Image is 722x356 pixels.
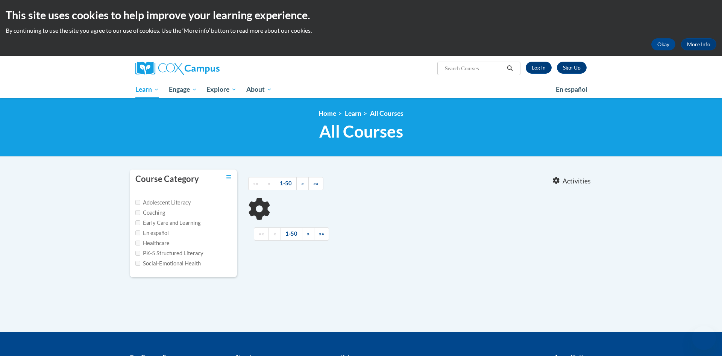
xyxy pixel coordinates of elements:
[135,229,169,237] label: En español
[692,326,716,350] iframe: Button to launch messaging window
[253,180,258,186] span: ««
[319,230,324,237] span: »»
[164,81,202,98] a: Engage
[301,180,304,186] span: »
[268,180,270,186] span: «
[313,180,319,186] span: »»
[273,230,276,237] span: «
[444,64,504,73] input: Search Courses
[135,230,140,235] input: Checkbox for Options
[345,109,361,117] a: Learn
[254,227,269,241] a: Begining
[296,177,309,190] a: Next
[135,210,140,215] input: Checkbox for Options
[248,177,263,190] a: Begining
[135,219,200,227] label: Early Care and Learning
[202,81,241,98] a: Explore
[556,85,587,93] span: En español
[319,109,336,117] a: Home
[308,177,323,190] a: End
[124,81,598,98] div: Main menu
[651,38,675,50] button: Okay
[135,62,278,75] a: Cox Campus
[6,8,716,23] h2: This site uses cookies to help improve your learning experience.
[307,230,309,237] span: »
[275,177,297,190] a: 1-50
[135,62,220,75] img: Cox Campus
[135,220,140,225] input: Checkbox for Options
[135,239,170,247] label: Healthcare
[246,85,272,94] span: About
[169,85,197,94] span: Engage
[551,82,592,97] a: En español
[226,173,231,182] a: Toggle collapse
[319,121,403,141] span: All Courses
[135,261,140,266] input: Checkbox for Options
[268,227,281,241] a: Previous
[563,177,591,185] span: Activities
[504,64,516,73] button: Search
[130,81,164,98] a: Learn
[526,62,552,74] a: Log In
[6,26,716,35] p: By continuing to use the site you agree to our use of cookies. Use the ‘More info’ button to read...
[135,173,199,185] h3: Course Category
[302,227,314,241] a: Next
[135,209,165,217] label: Coaching
[135,251,140,256] input: Checkbox for Options
[681,38,716,50] a: More Info
[206,85,237,94] span: Explore
[259,230,264,237] span: ««
[135,259,201,268] label: Social-Emotional Health
[370,109,403,117] a: All Courses
[135,198,191,207] label: Adolescent Literacy
[135,200,140,205] input: Checkbox for Options
[135,241,140,245] input: Checkbox for Options
[241,81,277,98] a: About
[263,177,275,190] a: Previous
[557,62,587,74] a: Register
[135,85,159,94] span: Learn
[281,227,302,241] a: 1-50
[135,249,203,258] label: PK-5 Structured Literacy
[314,227,329,241] a: End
